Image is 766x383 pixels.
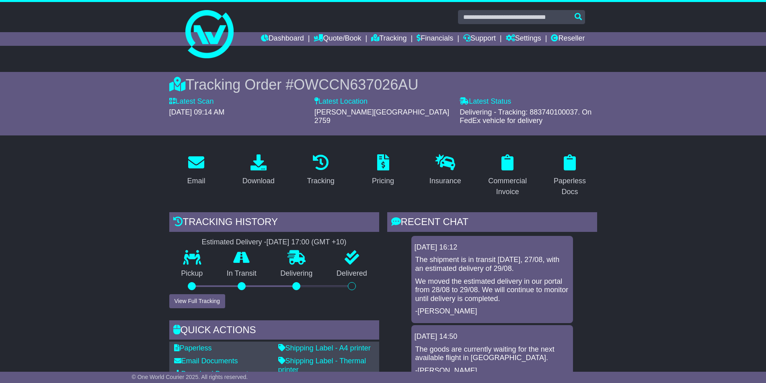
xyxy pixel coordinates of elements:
[169,97,214,106] label: Latest Scan
[267,238,347,247] div: [DATE] 17:00 (GMT +10)
[506,32,541,46] a: Settings
[371,32,407,46] a: Tracking
[387,212,597,234] div: RECENT CHAT
[429,176,461,186] div: Insurance
[367,152,399,189] a: Pricing
[278,357,366,374] a: Shipping Label - Thermal printer
[463,32,496,46] a: Support
[169,76,597,93] div: Tracking Order #
[261,32,304,46] a: Dashboard
[169,294,225,308] button: View Full Tracking
[415,243,570,252] div: [DATE] 16:12
[307,176,334,186] div: Tracking
[372,176,394,186] div: Pricing
[174,344,212,352] a: Paperless
[132,374,248,380] span: © One World Courier 2025. All rights reserved.
[415,345,569,363] p: The goods are currently waiting for the next available flight in [GEOGRAPHIC_DATA].
[182,152,210,189] a: Email
[215,269,269,278] p: In Transit
[415,367,569,375] p: -[PERSON_NAME]
[169,212,379,234] div: Tracking history
[314,108,449,125] span: [PERSON_NAME][GEOGRAPHIC_DATA] 2759
[324,269,379,278] p: Delivered
[460,97,511,106] label: Latest Status
[174,357,238,365] a: Email Documents
[415,277,569,303] p: We moved the estimated delivery in our portal from 28/08 to 29/08. We will continue to monitor un...
[294,76,418,93] span: OWCCN637026AU
[242,176,275,186] div: Download
[415,256,569,273] p: The shipment is in transit [DATE], 27/08, with an estimated delivery of 29/08.
[169,108,225,116] span: [DATE] 09:14 AM
[486,176,530,197] div: Commercial Invoice
[424,152,466,189] a: Insurance
[278,344,371,352] a: Shipping Label - A4 printer
[460,108,591,125] span: Delivering - Tracking: 883740100037. On FedEx vehicle for delivery
[551,32,585,46] a: Reseller
[314,97,368,106] label: Latest Location
[169,238,379,247] div: Estimated Delivery -
[174,370,252,378] a: Download Documents
[417,32,453,46] a: Financials
[548,176,592,197] div: Paperless Docs
[169,320,379,342] div: Quick Actions
[481,152,535,200] a: Commercial Invoice
[169,269,215,278] p: Pickup
[269,269,325,278] p: Delivering
[415,332,570,341] div: [DATE] 14:50
[543,152,597,200] a: Paperless Docs
[187,176,205,186] div: Email
[302,152,339,189] a: Tracking
[237,152,280,189] a: Download
[314,32,361,46] a: Quote/Book
[415,307,569,316] p: -[PERSON_NAME]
